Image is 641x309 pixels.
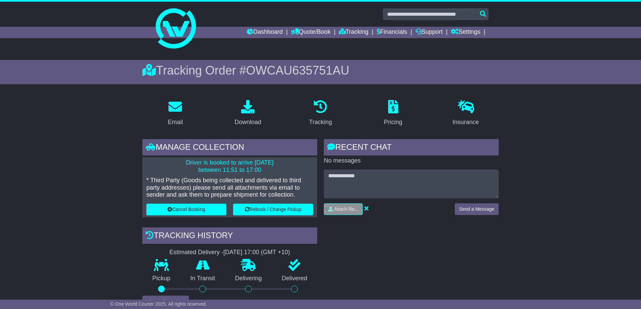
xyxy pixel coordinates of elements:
[142,296,189,307] button: View Full Tracking
[142,139,317,157] div: Manage collection
[181,275,225,282] p: In Transit
[246,64,349,77] span: OWCAU635751AU
[324,157,499,165] p: No messages
[163,98,187,129] a: Email
[339,27,368,38] a: Tracking
[230,98,266,129] a: Download
[225,275,272,282] p: Delivering
[234,118,261,127] div: Download
[110,301,207,307] span: © One World Courier 2025. All rights reserved.
[451,27,480,38] a: Settings
[247,27,283,38] a: Dashboard
[233,204,313,215] button: Rebook / Change Pickup
[384,118,402,127] div: Pricing
[142,63,499,78] div: Tracking Order #
[146,177,313,199] p: * Third Party (Goods being collected and delivered to third party addresses) please send all atta...
[379,98,407,129] a: Pricing
[223,249,290,256] div: [DATE] 17:00 (GMT +10)
[142,227,317,245] div: Tracking history
[168,118,183,127] div: Email
[324,139,499,157] div: RECENT CHAT
[142,275,181,282] p: Pickup
[146,159,313,174] p: Driver is booked to arrive [DATE] between 11:51 to 17:00
[305,98,336,129] a: Tracking
[377,27,407,38] a: Financials
[455,203,499,215] button: Send a Message
[146,204,226,215] button: Cancel Booking
[272,275,317,282] p: Delivered
[291,27,331,38] a: Quote/Book
[452,118,479,127] div: Insurance
[416,27,443,38] a: Support
[142,249,317,256] div: Estimated Delivery -
[309,118,332,127] div: Tracking
[448,98,483,129] a: Insurance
